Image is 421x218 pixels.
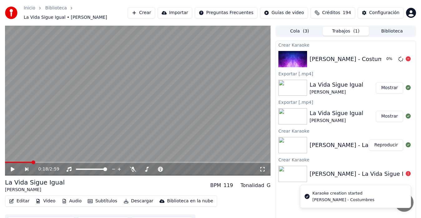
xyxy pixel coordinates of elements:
[59,197,84,205] button: Audio
[323,27,369,36] button: Trabajos
[276,98,416,106] div: Exportar [.mp4]
[33,197,58,205] button: Video
[310,55,395,63] div: [PERSON_NAME] - Costumbres
[358,7,404,18] button: Configuración
[7,197,32,205] button: Editar
[167,198,213,204] div: Biblioteca en la nube
[45,5,67,11] a: Biblioteca
[310,109,363,118] div: La Vida Sigue Igual
[276,70,416,77] div: Exportar [.mp4]
[128,7,155,18] button: Crear
[276,127,416,134] div: Crear Karaoke
[343,10,351,16] span: 194
[5,178,65,187] div: La Vida Sigue Igual
[376,111,403,122] button: Mostrar
[5,187,65,193] div: [PERSON_NAME]
[24,5,128,21] nav: breadcrumb
[158,7,192,18] button: Importar
[276,41,416,48] div: Crear Karaoke
[260,7,308,18] button: Guías de video
[5,7,17,19] img: youka
[277,27,323,36] button: Cola
[322,10,340,16] span: Créditos
[312,190,374,196] div: Karaoke creation started
[312,197,374,203] div: [PERSON_NAME] - Costumbres
[24,14,107,21] span: La Vida Sigue Igual • [PERSON_NAME]
[267,182,271,189] div: G
[310,80,363,89] div: La Vida Sigue Igual
[369,139,403,151] button: Reproducir
[369,27,415,36] button: Biblioteca
[303,28,309,34] span: ( 3 )
[386,57,396,62] div: 0 %
[50,166,59,172] span: 2:59
[276,156,416,163] div: Crear Karaoke
[310,141,416,150] div: [PERSON_NAME] - La Vida Sigue Igual
[310,89,363,95] div: [PERSON_NAME]
[195,7,257,18] button: Preguntas Frecuentes
[38,166,48,172] span: 0:18
[223,182,233,189] div: 119
[210,182,221,189] div: BPM
[241,182,264,189] div: Tonalidad
[38,166,53,172] div: /
[311,7,355,18] button: Créditos194
[121,197,156,205] button: Descargar
[24,5,35,11] a: Inicio
[353,28,360,34] span: ( 1 )
[310,118,363,124] div: [PERSON_NAME]
[376,82,403,94] button: Mostrar
[310,170,416,178] div: [PERSON_NAME] - La Vida Sigue Igual
[369,10,399,16] div: Configuración
[85,197,120,205] button: Subtítulos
